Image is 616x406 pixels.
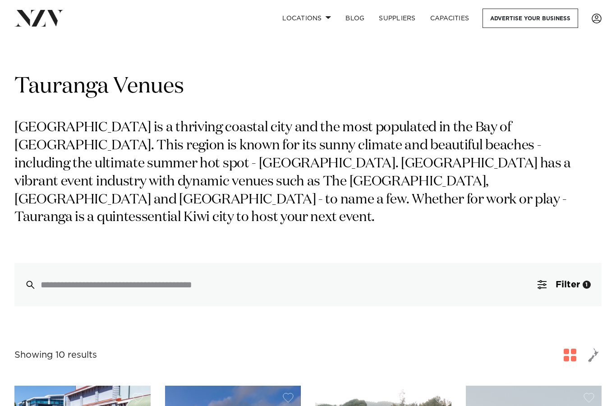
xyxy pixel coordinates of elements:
[14,73,602,101] h1: Tauranga Venues
[372,9,423,28] a: SUPPLIERS
[338,9,372,28] a: BLOG
[583,281,591,289] div: 1
[483,9,578,28] a: Advertise your business
[556,280,580,289] span: Filter
[14,348,97,362] div: Showing 10 results
[14,119,572,227] p: [GEOGRAPHIC_DATA] is a thriving coastal city and the most populated in the Bay of [GEOGRAPHIC_DAT...
[275,9,338,28] a: Locations
[423,9,477,28] a: Capacities
[527,263,602,306] button: Filter1
[14,10,64,26] img: nzv-logo.png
